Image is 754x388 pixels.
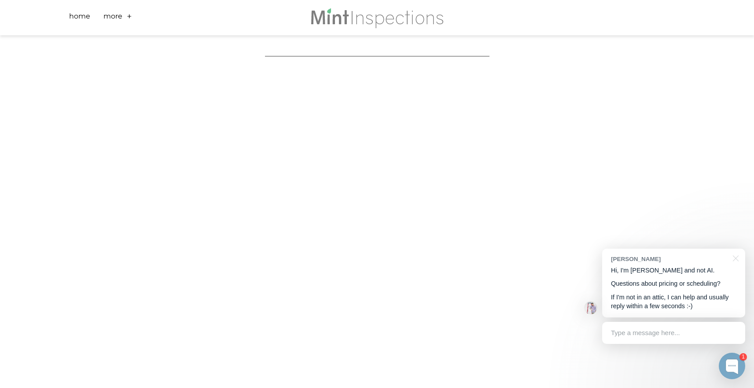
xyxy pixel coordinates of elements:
[127,11,132,25] a: +
[310,7,444,28] img: Mint Inspections
[611,279,736,288] p: Questions about pricing or scheduling?
[602,322,745,344] div: Type a message here...
[69,11,90,25] a: Home
[584,301,597,314] img: Josh Molleur
[611,293,736,311] p: If I'm not in an attic, I can help and usually reply within a few seconds :-)
[739,353,747,361] div: 1
[611,266,736,275] p: Hi, I'm [PERSON_NAME] and not AI.
[103,11,122,25] a: More
[611,255,728,263] div: [PERSON_NAME]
